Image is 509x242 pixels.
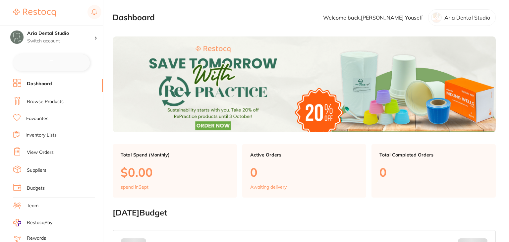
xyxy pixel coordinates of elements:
[13,219,52,226] a: RestocqPay
[250,152,359,157] p: Active Orders
[379,165,488,179] p: 0
[371,144,496,198] a: Total Completed Orders0
[379,152,488,157] p: Total Completed Orders
[121,184,148,190] p: spend in Sept
[121,165,229,179] p: $0.00
[250,184,287,190] p: Awaiting delivery
[26,115,48,122] a: Favourites
[113,13,155,22] h2: Dashboard
[13,5,56,20] a: Restocq Logo
[13,219,21,226] img: RestocqPay
[27,30,94,37] h4: Aria Dental Studio
[27,149,54,156] a: View Orders
[10,30,24,44] img: Aria Dental Studio
[121,152,229,157] p: Total Spend (Monthly)
[113,144,237,198] a: Total Spend (Monthly)$0.00spend inSept
[27,81,52,87] a: Dashboard
[27,203,38,209] a: Team
[113,208,496,217] h2: [DATE] Budget
[323,15,423,21] p: Welcome back, [PERSON_NAME] Youseff
[444,15,490,21] p: Aria Dental Studio
[27,235,46,242] a: Rewards
[13,9,56,17] img: Restocq Logo
[26,132,57,139] a: Inventory Lists
[250,165,359,179] p: 0
[27,219,52,226] span: RestocqPay
[27,98,64,105] a: Browse Products
[27,167,46,174] a: Suppliers
[27,38,94,44] p: Switch account
[113,36,496,132] img: Dashboard
[242,144,367,198] a: Active Orders0Awaiting delivery
[27,185,45,192] a: Budgets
